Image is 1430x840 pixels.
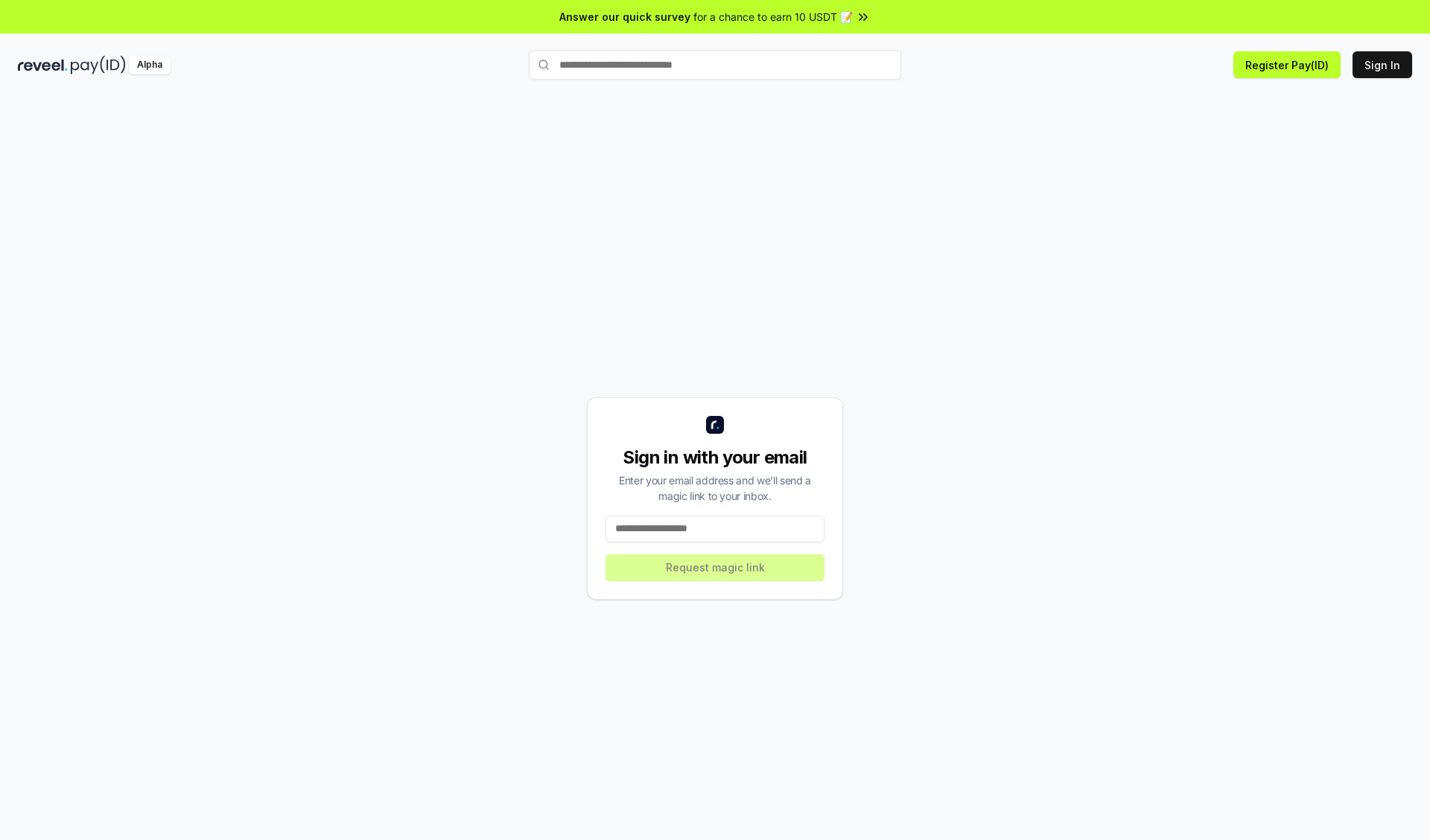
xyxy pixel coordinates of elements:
div: Enter your email address and we’ll send a magic link to your inbox. [606,472,824,504]
div: Alpha [129,56,171,74]
img: logo_small [706,416,724,434]
button: Register Pay(ID) [1233,51,1341,78]
button: Sign In [1353,51,1412,78]
span: Answer our quick survey [559,9,690,25]
img: pay_id [71,56,126,74]
span: for a chance to earn 10 USDT 📝 [693,9,853,25]
img: reveel_dark [18,56,68,74]
div: Sign in with your email [606,446,824,469]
